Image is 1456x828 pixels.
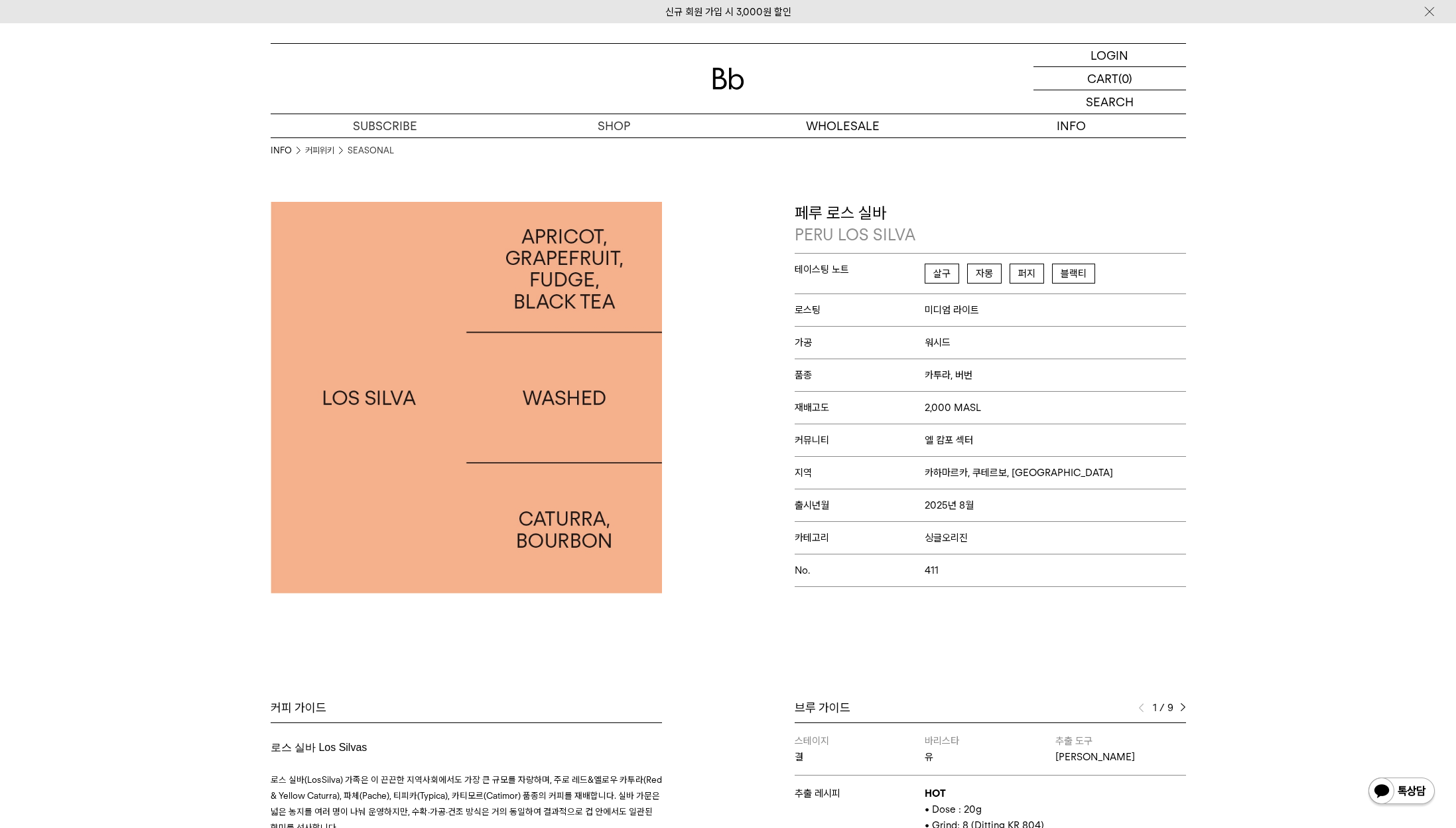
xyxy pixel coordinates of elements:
[925,337,951,349] span: 워시드
[271,700,662,716] div: 커피 가이드
[795,337,925,349] span: 가공
[925,787,946,799] b: HOT
[1151,700,1157,716] span: 1
[1118,67,1132,90] p: (0)
[795,499,925,511] span: 출시년월
[795,786,925,801] p: 추출 레시피
[665,6,791,18] a: 신규 회원 가입 시 3,000원 할인
[1052,264,1095,284] span: 블랙티
[925,369,972,381] span: 카투라, 버번
[499,114,728,137] a: SHOP
[795,202,1186,246] p: 페루 로스 실바
[1367,776,1436,808] img: 카카오톡 채널 1:1 채팅 버튼
[271,114,499,137] a: SUBSCRIBE
[925,803,982,815] span: • Dose : 20g
[1087,67,1118,90] p: CART
[925,304,979,316] span: 미디엄 라이트
[1010,264,1044,284] span: 퍼지
[1033,67,1186,90] a: CART (0)
[271,202,662,594] img: 페루 로스 실바PERU LOS SILVA
[925,735,959,747] span: 바리스타
[1055,735,1092,747] span: 추출 도구
[795,700,1186,716] div: 브루 가이드
[795,369,925,381] span: 품종
[795,402,925,414] span: 재배고도
[348,144,394,157] a: SEASONAL
[795,264,925,276] span: 테이스팅 노트
[925,749,1055,765] p: 유
[925,402,981,414] span: 2,000 MASL
[1159,700,1165,716] span: /
[1167,700,1173,716] span: 9
[1033,44,1186,67] a: LOGIN
[728,114,957,137] p: WHOLESALE
[271,144,305,157] li: INFO
[967,264,1002,284] span: 자몽
[925,532,968,544] span: 싱글오리진
[795,304,925,316] span: 로스팅
[925,499,974,511] span: 2025년 8월
[1091,44,1128,66] p: LOGIN
[925,264,959,284] span: 살구
[795,735,829,747] span: 스테이지
[795,532,925,544] span: 카테고리
[795,434,925,446] span: 커뮤니티
[712,68,744,90] img: 로고
[795,467,925,479] span: 지역
[925,467,1113,479] span: 카하마르카, 쿠테르보, [GEOGRAPHIC_DATA]
[1086,90,1134,114] p: SEARCH
[305,144,334,157] a: 커피위키
[957,114,1186,137] p: INFO
[795,749,925,765] p: 결
[795,564,925,576] span: No.
[271,742,367,753] span: 로스 실바 Los Silvas
[1055,749,1186,765] p: [PERSON_NAME]
[795,224,1186,246] p: PERU LOS SILVA
[925,434,973,446] span: 엘 캄포 섹터
[925,564,939,576] span: 411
